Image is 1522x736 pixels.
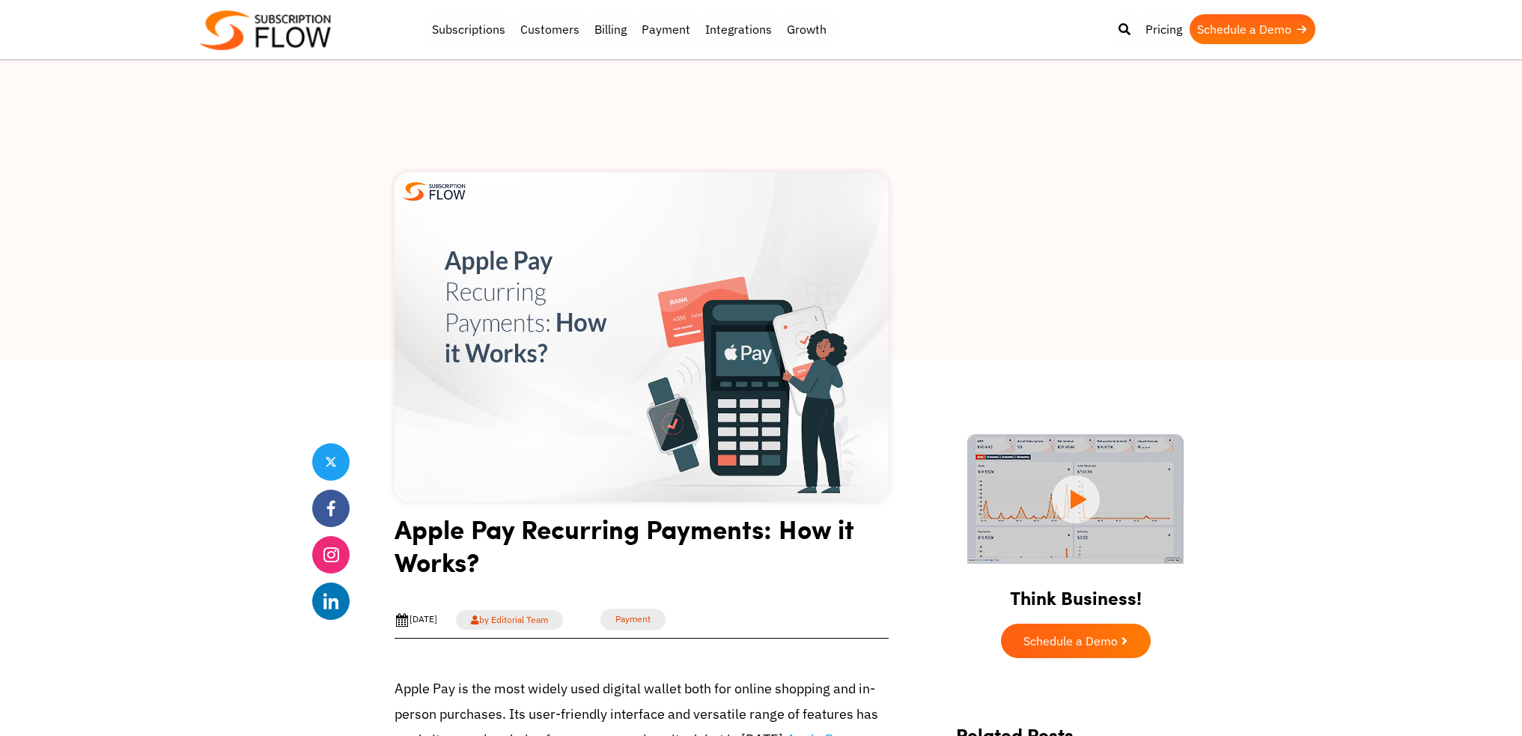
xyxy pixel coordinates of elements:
a: Payment [634,14,698,44]
a: Subscriptions [424,14,513,44]
span: Schedule a Demo [1023,635,1118,647]
a: Payment [600,609,666,630]
a: Billing [587,14,634,44]
h1: Apple Pay Recurring Payments: How it Works? [395,512,889,589]
a: Integrations [698,14,779,44]
a: Schedule a Demo [1190,14,1315,44]
a: Customers [513,14,587,44]
img: Apple Pay Recurring Payments: How it Works? [395,172,889,502]
img: intro video [967,434,1184,564]
a: by Editorial Team [456,610,563,630]
a: Growth [779,14,834,44]
a: Pricing [1138,14,1190,44]
img: Subscriptionflow [200,10,331,50]
div: [DATE] [395,612,437,627]
h2: Think Business! [941,568,1211,616]
a: Schedule a Demo [1001,624,1151,658]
